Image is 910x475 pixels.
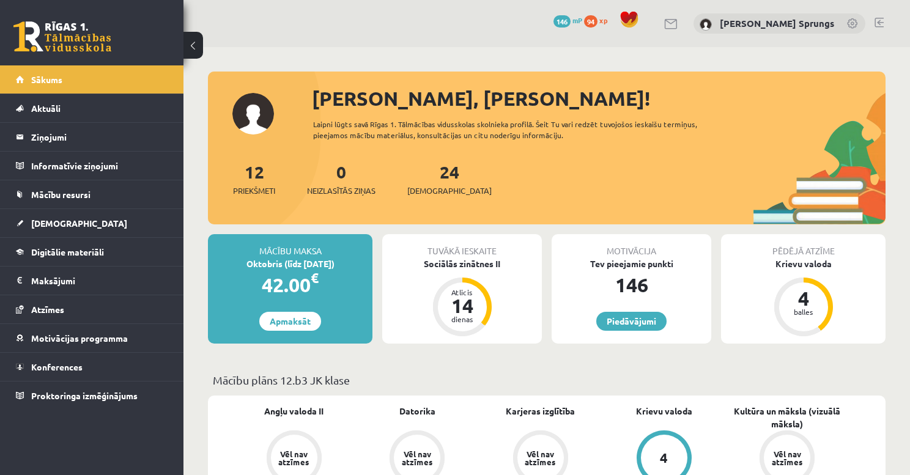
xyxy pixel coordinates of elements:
[31,246,104,257] span: Digitālie materiāli
[31,361,83,372] span: Konferences
[16,238,168,266] a: Digitālie materiāli
[31,267,168,295] legend: Maksājumi
[785,308,822,315] div: balles
[523,450,558,466] div: Vēl nav atzīmes
[16,353,168,381] a: Konferences
[312,84,886,113] div: [PERSON_NAME], [PERSON_NAME]!
[311,269,319,287] span: €
[721,257,886,338] a: Krievu valoda 4 balles
[596,312,667,331] a: Piedāvājumi
[31,218,127,229] span: [DEMOGRAPHIC_DATA]
[16,180,168,208] a: Mācību resursi
[16,295,168,323] a: Atzīmes
[700,18,712,31] img: Didzis Daniels Sprungs
[31,152,168,180] legend: Informatīvie ziņojumi
[31,304,64,315] span: Atzīmes
[553,15,571,28] span: 146
[233,185,275,197] span: Priekšmeti
[31,103,61,114] span: Aktuāli
[16,381,168,410] a: Proktoringa izmēģinājums
[31,123,168,151] legend: Ziņojumi
[572,15,582,25] span: mP
[16,94,168,122] a: Aktuāli
[16,152,168,180] a: Informatīvie ziņojumi
[259,312,321,331] a: Apmaksāt
[552,257,711,270] div: Tev pieejamie punkti
[720,17,834,29] a: [PERSON_NAME] Sprungs
[584,15,613,25] a: 94 xp
[382,257,542,270] div: Sociālās zinātnes II
[213,372,881,388] p: Mācību plāns 12.b3 JK klase
[721,234,886,257] div: Pēdējā atzīme
[264,405,324,418] a: Angļu valoda II
[16,123,168,151] a: Ziņojumi
[16,209,168,237] a: [DEMOGRAPHIC_DATA]
[553,15,582,25] a: 146 mP
[31,390,138,401] span: Proktoringa izmēģinājums
[599,15,607,25] span: xp
[208,234,372,257] div: Mācību maksa
[552,270,711,300] div: 146
[31,189,91,200] span: Mācību resursi
[382,234,542,257] div: Tuvākā ieskaite
[407,161,492,197] a: 24[DEMOGRAPHIC_DATA]
[13,21,111,52] a: Rīgas 1. Tālmācības vidusskola
[506,405,575,418] a: Karjeras izglītība
[277,450,311,466] div: Vēl nav atzīmes
[399,405,435,418] a: Datorika
[444,315,481,323] div: dienas
[660,451,668,465] div: 4
[16,324,168,352] a: Motivācijas programma
[307,161,375,197] a: 0Neizlasītās ziņas
[584,15,597,28] span: 94
[16,65,168,94] a: Sākums
[407,185,492,197] span: [DEMOGRAPHIC_DATA]
[552,234,711,257] div: Motivācija
[313,119,720,141] div: Laipni lūgts savā Rīgas 1. Tālmācības vidusskolas skolnieka profilā. Šeit Tu vari redzēt tuvojošo...
[307,185,375,197] span: Neizlasītās ziņas
[636,405,692,418] a: Krievu valoda
[721,257,886,270] div: Krievu valoda
[725,405,849,430] a: Kultūra un māksla (vizuālā māksla)
[208,270,372,300] div: 42.00
[400,450,434,466] div: Vēl nav atzīmes
[31,74,62,85] span: Sākums
[382,257,542,338] a: Sociālās zinātnes II Atlicis 14 dienas
[31,333,128,344] span: Motivācijas programma
[770,450,804,466] div: Vēl nav atzīmes
[444,289,481,296] div: Atlicis
[16,267,168,295] a: Maksājumi
[208,257,372,270] div: Oktobris (līdz [DATE])
[233,161,275,197] a: 12Priekšmeti
[785,289,822,308] div: 4
[444,296,481,315] div: 14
